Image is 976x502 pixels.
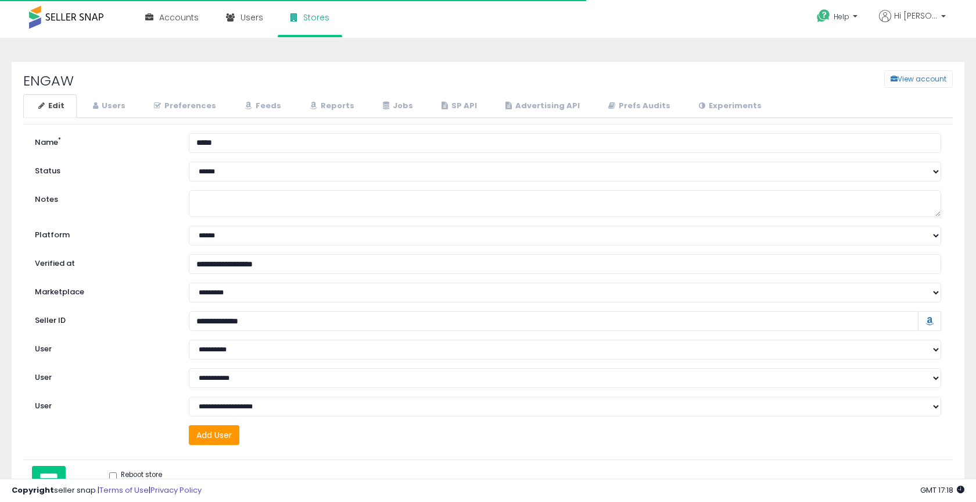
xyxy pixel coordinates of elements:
span: 2025-10-9 17:18 GMT [920,485,964,496]
span: Stores [303,12,329,23]
a: SP API [426,94,489,118]
a: View account [875,70,893,88]
a: Advertising API [490,94,592,118]
label: User [26,340,180,355]
label: Reboot store [109,470,162,482]
a: Privacy Policy [150,485,202,496]
a: Users [78,94,138,118]
span: Hi [PERSON_NAME] [894,10,938,22]
input: Reboot store [109,472,117,480]
div: seller snap | | [12,485,202,496]
a: Prefs Audits [593,94,683,118]
a: Hi [PERSON_NAME] [879,10,946,36]
i: Get Help [816,9,831,23]
label: Verified at [26,254,180,269]
label: Status [26,162,180,177]
a: Jobs [368,94,425,118]
label: User [26,397,180,412]
a: Feeds [229,94,293,118]
span: Users [241,12,263,23]
a: Reports [295,94,367,118]
strong: Copyright [12,485,54,496]
span: Accounts [159,12,199,23]
button: View account [884,70,953,88]
h2: ENGAW [15,73,409,88]
label: Platform [26,226,180,241]
label: Marketplace [26,283,180,298]
a: Preferences [139,94,228,118]
label: Name [26,133,180,148]
label: User [26,368,180,383]
a: Terms of Use [99,485,149,496]
a: Edit [23,94,77,118]
a: Experiments [684,94,774,118]
span: Help [834,12,849,22]
label: Notes [26,190,180,205]
label: Seller ID [26,311,180,326]
button: Add User [189,425,239,445]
